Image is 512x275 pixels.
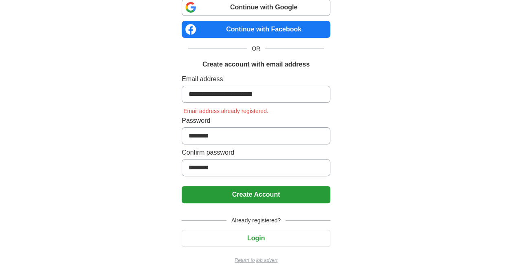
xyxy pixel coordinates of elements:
[182,116,330,126] label: Password
[182,74,330,84] label: Email address
[182,235,330,242] a: Login
[182,21,330,38] a: Continue with Facebook
[182,257,330,264] a: Return to job advert
[182,186,330,203] button: Create Account
[182,148,330,157] label: Confirm password
[202,60,310,69] h1: Create account with email address
[226,216,286,225] span: Already registered?
[182,108,270,114] span: Email address already registered.
[247,44,265,53] span: OR
[182,230,330,247] button: Login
